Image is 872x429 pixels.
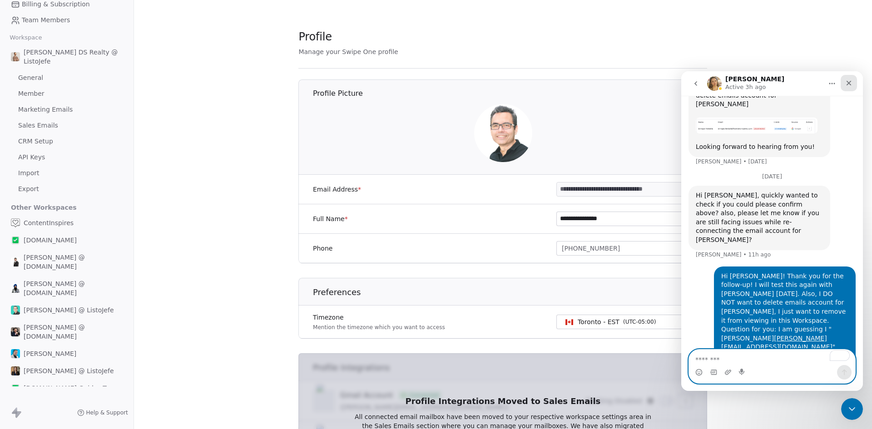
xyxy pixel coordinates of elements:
[11,236,20,245] img: ListoJefe.com%20icon%201080x1080%20Transparent-bg.png
[7,134,126,149] a: CRM Setup
[18,105,73,114] span: Marketing Emails
[6,31,46,44] span: Workspace
[313,313,445,322] label: Timezone
[7,182,126,197] a: Export
[11,218,20,227] img: ContentInspires.com%20Icon.png
[11,306,20,315] img: Enrique-6s-4-LJ.png
[18,121,58,130] span: Sales Emails
[7,200,80,215] span: Other Workspaces
[86,409,128,416] span: Help & Support
[24,48,123,66] span: [PERSON_NAME] DS Realty @ ListoJefe
[474,104,532,162] img: Enrique-6s.jpg
[578,317,619,326] span: Toronto - EST
[18,73,43,83] span: General
[77,409,128,416] a: Help & Support
[18,184,39,194] span: Export
[313,89,708,99] h1: Profile Picture
[11,327,20,336] img: Antony%20Chan%20Social%20Media%20Profile%20Picture%201080x1080%20Final.png
[556,241,693,256] button: [PHONE_NUMBER]
[623,318,656,326] span: ( UTC-05:00 )
[24,218,74,227] span: ContentInspires
[24,384,119,393] span: [DOMAIN_NAME] Guides Team
[313,324,445,331] p: Mention the timezone which you want to access
[24,306,114,315] span: [PERSON_NAME] @ ListoJefe
[18,137,53,146] span: CRM Setup
[313,185,361,194] label: Email Address
[18,89,45,99] span: Member
[313,244,332,253] label: Phone
[11,52,20,61] img: Daniel%20Simpson%20Social%20Media%20Profile%20Picture%201080x1080%20Option%201.png
[22,15,70,25] span: Team Members
[24,366,114,375] span: [PERSON_NAME] @ ListoJefe
[7,150,126,165] a: API Keys
[7,70,126,85] a: General
[18,168,39,178] span: Import
[24,323,123,341] span: [PERSON_NAME] @ [DOMAIN_NAME]
[11,284,20,293] img: Gopal%20Ranu%20Profile%20Picture%201080x1080.png
[298,48,398,55] span: Manage your Swipe One profile
[7,102,126,117] a: Marketing Emails
[354,396,652,407] h1: Profile Integrations Moved to Sales Emails
[556,315,693,329] button: Toronto - EST(UTC-05:00)
[298,30,332,44] span: Profile
[11,384,20,393] img: ListoJefe.com%20icon%201080x1080%20Transparent-bg.png
[313,287,708,298] h1: Preferences
[24,236,77,245] span: [DOMAIN_NAME]
[562,244,620,253] span: [PHONE_NUMBER]
[11,366,20,375] img: Carly-McClure-s-6-v2.png
[18,153,45,162] span: API Keys
[681,71,863,391] iframe: To enrich screen reader interactions, please activate Accessibility in Grammarly extension settings
[11,257,20,266] img: Alex%20Farcas%201080x1080.png
[24,253,123,271] span: [PERSON_NAME] @ [DOMAIN_NAME]
[7,86,126,101] a: Member
[24,349,76,358] span: [PERSON_NAME]
[7,118,126,133] a: Sales Emails
[11,349,20,358] img: Simple%20Professional%20Name%20Introduction%20LinkedIn%20Profile%20Picture.png
[24,279,123,297] span: [PERSON_NAME] @ [DOMAIN_NAME]
[841,398,863,420] iframe: Intercom live chat
[7,13,126,28] a: Team Members
[313,214,348,223] label: Full Name
[7,166,126,181] a: Import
